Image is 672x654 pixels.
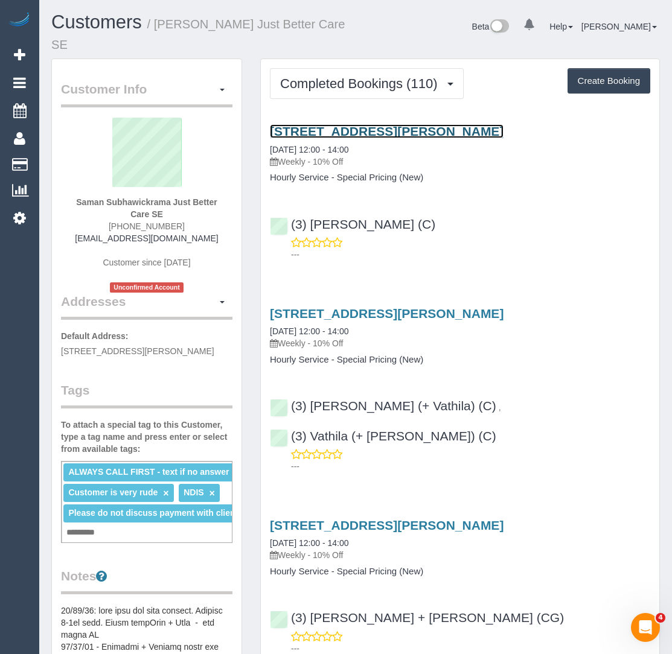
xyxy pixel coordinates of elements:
[270,538,348,548] a: [DATE] 12:00 - 14:00
[61,346,214,356] span: [STREET_ADDRESS][PERSON_NAME]
[568,68,650,94] button: Create Booking
[184,487,203,497] span: NDIS
[51,11,142,33] a: Customers
[68,508,243,518] span: Please do not discuss payment with clients
[270,355,650,365] h4: Hourly Service - Special Pricing (New)
[581,22,657,31] a: [PERSON_NAME]
[109,221,185,231] span: [PHONE_NUMBER]
[7,12,31,29] img: Automaid Logo
[631,613,660,642] iframe: Intercom live chat
[291,249,650,261] p: ---
[103,258,190,267] span: Customer since [DATE]
[270,326,348,336] a: [DATE] 12:00 - 14:00
[280,76,443,91] span: Completed Bookings (110)
[61,419,232,455] label: To attach a special tag to this Customer, type a tag name and press enter or select from availabl...
[270,399,496,413] a: (3) [PERSON_NAME] (+ Vathila) (C)
[68,487,158,497] span: Customer is very rude
[110,282,184,293] span: Unconfirmed Account
[656,613,665,623] span: 4
[75,233,218,243] a: [EMAIL_ADDRESS][DOMAIN_NAME]
[270,337,650,349] p: Weekly - 10% Off
[270,173,650,183] h4: Hourly Service - Special Pricing (New)
[270,567,650,577] h4: Hourly Service - Special Pricing (New)
[291,460,650,472] p: ---
[270,68,464,99] button: Completed Bookings (110)
[270,145,348,154] a: [DATE] 12:00 - 14:00
[549,22,573,31] a: Help
[270,518,504,532] a: [STREET_ADDRESS][PERSON_NAME]
[270,217,435,231] a: (3) [PERSON_NAME] (C)
[68,467,229,477] span: ALWAYS CALL FIRST - text if no answer
[270,549,650,561] p: Weekly - 10% Off
[270,156,650,168] p: Weekly - 10% Off
[61,567,232,594] legend: Notes
[51,17,345,51] small: / [PERSON_NAME] Just Better Care SE
[61,330,129,342] label: Default Address:
[499,402,501,412] span: ,
[489,19,509,35] img: New interface
[163,488,168,498] a: ×
[210,488,215,498] a: ×
[270,306,504,320] a: [STREET_ADDRESS][PERSON_NAME]
[270,124,504,138] a: [STREET_ADDRESS][PERSON_NAME]
[270,429,496,443] a: (3) Vathila (+ [PERSON_NAME]) (C)
[76,197,217,219] strong: Saman Subhawickrama Just Better Care SE
[270,611,564,624] a: (3) [PERSON_NAME] + [PERSON_NAME] (CG)
[61,80,232,107] legend: Customer Info
[472,22,510,31] a: Beta
[61,381,232,408] legend: Tags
